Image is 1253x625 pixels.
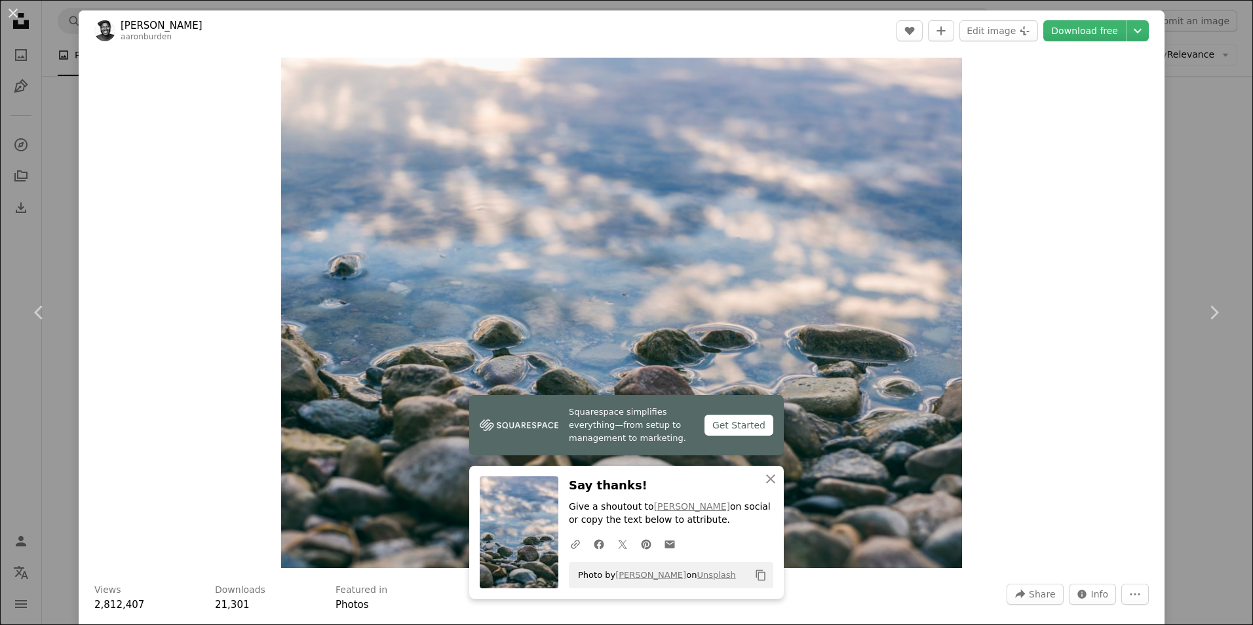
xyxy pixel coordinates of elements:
button: Copy to clipboard [750,564,772,586]
a: Share on Twitter [611,531,634,557]
a: [PERSON_NAME] [121,19,202,32]
a: Photos [336,599,369,611]
button: Zoom in on this image [281,58,962,568]
h3: Downloads [215,584,265,597]
img: file-1747939142011-51e5cc87e3c9 [480,415,558,435]
a: Share over email [658,531,682,557]
a: [PERSON_NAME] [615,570,686,580]
h3: Views [94,584,121,597]
img: Go to Aaron Burden's profile [94,20,115,41]
button: Add to Collection [928,20,954,41]
span: 2,812,407 [94,599,144,611]
button: More Actions [1121,584,1149,605]
a: Unsplash [697,570,735,580]
button: Edit image [959,20,1038,41]
a: Share on Facebook [587,531,611,557]
img: focus photography of stones near body of water [281,58,962,568]
button: Stats about this image [1069,584,1117,605]
a: Next [1174,250,1253,375]
a: [PERSON_NAME] [654,501,730,512]
button: Share this image [1007,584,1063,605]
a: Share on Pinterest [634,531,658,557]
span: 21,301 [215,599,250,611]
p: Give a shoutout to on social or copy the text below to attribute. [569,501,773,527]
a: Download free [1043,20,1126,41]
h3: Featured in [336,584,387,597]
span: Share [1029,584,1055,604]
button: Like [896,20,923,41]
div: Get Started [704,415,773,436]
h3: Say thanks! [569,476,773,495]
a: Squarespace simplifies everything—from setup to management to marketing.Get Started [469,395,784,455]
span: Info [1091,584,1109,604]
button: Choose download size [1127,20,1149,41]
span: Squarespace simplifies everything—from setup to management to marketing. [569,406,694,445]
a: aaronburden [121,32,172,41]
span: Photo by on [571,565,736,586]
